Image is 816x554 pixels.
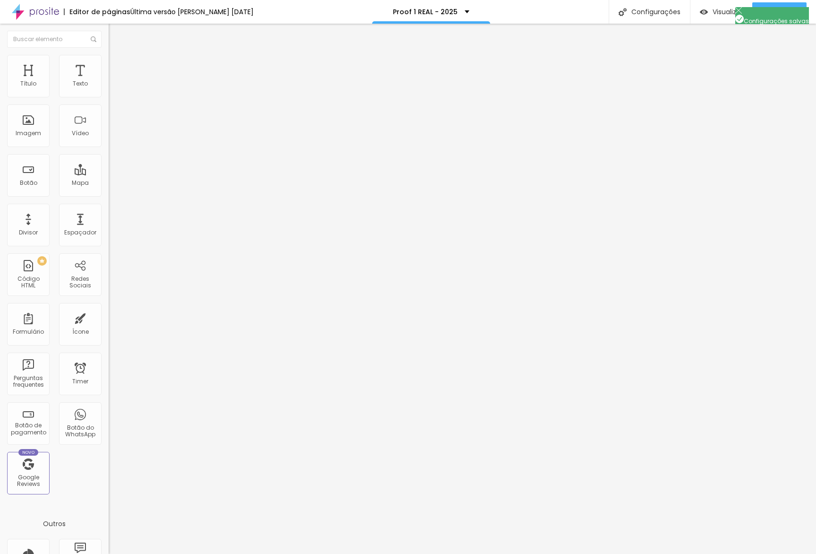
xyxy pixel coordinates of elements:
div: Código HTML [9,276,47,289]
div: Timer [72,378,88,385]
p: Proof 1 REAL - 2025 [393,9,458,15]
div: Botão de pagamento [9,422,47,436]
div: Botão [20,180,37,186]
div: Formulário [13,329,44,335]
div: Título [20,80,36,87]
button: Publicar [752,2,807,21]
div: Divisor [19,229,38,236]
span: Configurações salvas [735,17,809,25]
div: Mapa [72,180,89,186]
img: Icone [735,7,742,14]
div: Botão do WhatsApp [61,424,99,438]
div: Última versão [PERSON_NAME] [DATE] [130,9,254,15]
img: Icone [735,15,744,23]
iframe: Editor [109,24,816,554]
div: Ícone [72,329,89,335]
div: Texto [73,80,88,87]
div: Google Reviews [9,474,47,488]
div: Novo [18,449,39,456]
div: Editor de páginas [64,9,130,15]
div: Imagem [16,130,41,137]
div: Perguntas frequentes [9,375,47,389]
span: Visualizar [713,8,743,16]
div: Vídeo [72,130,89,137]
img: view-1.svg [700,8,708,16]
img: Icone [619,8,627,16]
button: Visualizar [690,2,752,21]
img: Icone [91,36,96,42]
div: Redes Sociais [61,276,99,289]
div: Espaçador [64,229,96,236]
input: Buscar elemento [7,31,102,48]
